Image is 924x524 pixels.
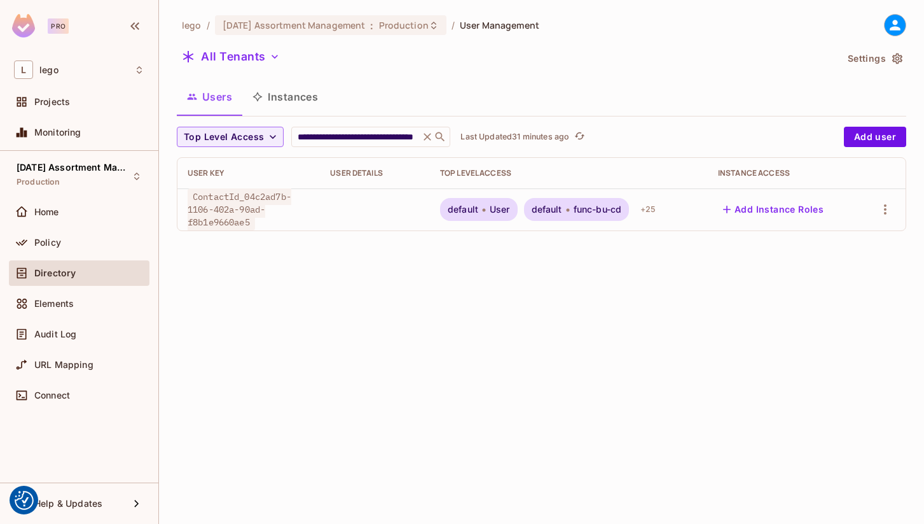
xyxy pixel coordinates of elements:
span: Production [379,19,429,31]
button: Top Level Access [177,127,284,147]
span: func-bu-cd [574,204,622,215]
div: Pro [48,18,69,34]
span: : [369,20,374,31]
span: Directory [34,268,76,278]
span: ContactId_04c2ad7b-1106-402a-90ad-f8b1e9660ae5 [188,188,291,230]
span: Audit Log [34,329,76,339]
div: Instance Access [718,168,848,178]
span: refresh [574,131,585,143]
button: Users [177,81,242,113]
span: Production [17,177,60,187]
span: default [532,204,562,215]
span: L [14,60,33,79]
button: Settings [843,48,906,69]
span: User [490,204,510,215]
span: Elements [34,299,74,309]
span: [DATE] Assortment Management [223,19,366,31]
li: / [452,19,455,31]
span: the active workspace [182,19,202,31]
div: + 25 [635,199,661,220]
button: Add user [844,127,906,147]
span: Home [34,207,59,217]
span: URL Mapping [34,360,93,370]
span: Connect [34,390,70,400]
span: [DATE] Assortment Management [17,162,131,173]
div: User Details [330,168,420,178]
button: refresh [572,129,587,145]
span: Top Level Access [184,129,264,145]
button: Instances [242,81,328,113]
span: default [448,204,478,215]
span: Click to refresh data [569,129,587,145]
div: Top Level Access [440,168,698,178]
span: User Management [460,19,539,31]
div: User Key [188,168,310,178]
span: Policy [34,237,61,248]
span: Projects [34,97,70,107]
span: Monitoring [34,127,81,138]
button: Consent Preferences [15,491,34,510]
span: Workspace: lego [39,65,59,75]
li: / [207,19,210,31]
img: Revisit consent button [15,491,34,510]
span: Help & Updates [34,499,102,509]
button: All Tenants [177,46,285,67]
img: SReyMgAAAABJRU5ErkJggg== [12,14,35,38]
p: Last Updated 31 minutes ago [460,132,569,142]
button: Add Instance Roles [718,199,829,220]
